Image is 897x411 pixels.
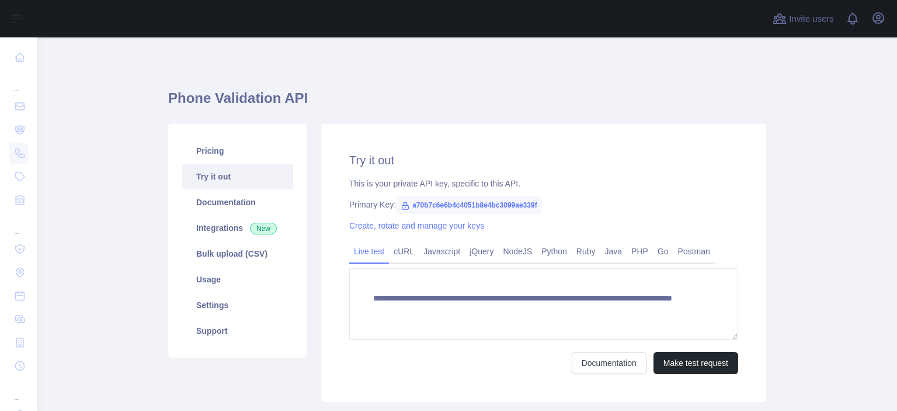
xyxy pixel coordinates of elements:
[537,242,572,261] a: Python
[498,242,537,261] a: NodeJS
[465,242,498,261] a: jQuery
[572,352,646,374] a: Documentation
[250,223,277,234] span: New
[168,89,766,117] h1: Phone Validation API
[349,221,484,230] a: Create, rotate and manage your keys
[389,242,419,261] a: cURL
[653,242,673,261] a: Go
[349,242,389,261] a: Live test
[182,189,293,215] a: Documentation
[673,242,715,261] a: Postman
[182,164,293,189] a: Try it out
[9,70,28,94] div: ...
[572,242,600,261] a: Ruby
[182,267,293,292] a: Usage
[419,242,465,261] a: Javascript
[9,379,28,402] div: ...
[182,318,293,344] a: Support
[182,292,293,318] a: Settings
[396,196,542,214] span: a70b7c6e6b4c4051b8e4bc3099ae339f
[789,12,834,26] span: Invite users
[349,178,738,189] div: This is your private API key, specific to this API.
[349,152,738,168] h2: Try it out
[627,242,653,261] a: PHP
[349,199,738,210] div: Primary Key:
[9,213,28,236] div: ...
[182,215,293,241] a: Integrations New
[182,241,293,267] a: Bulk upload (CSV)
[182,138,293,164] a: Pricing
[653,352,738,374] button: Make test request
[770,9,836,28] button: Invite users
[600,242,627,261] a: Java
